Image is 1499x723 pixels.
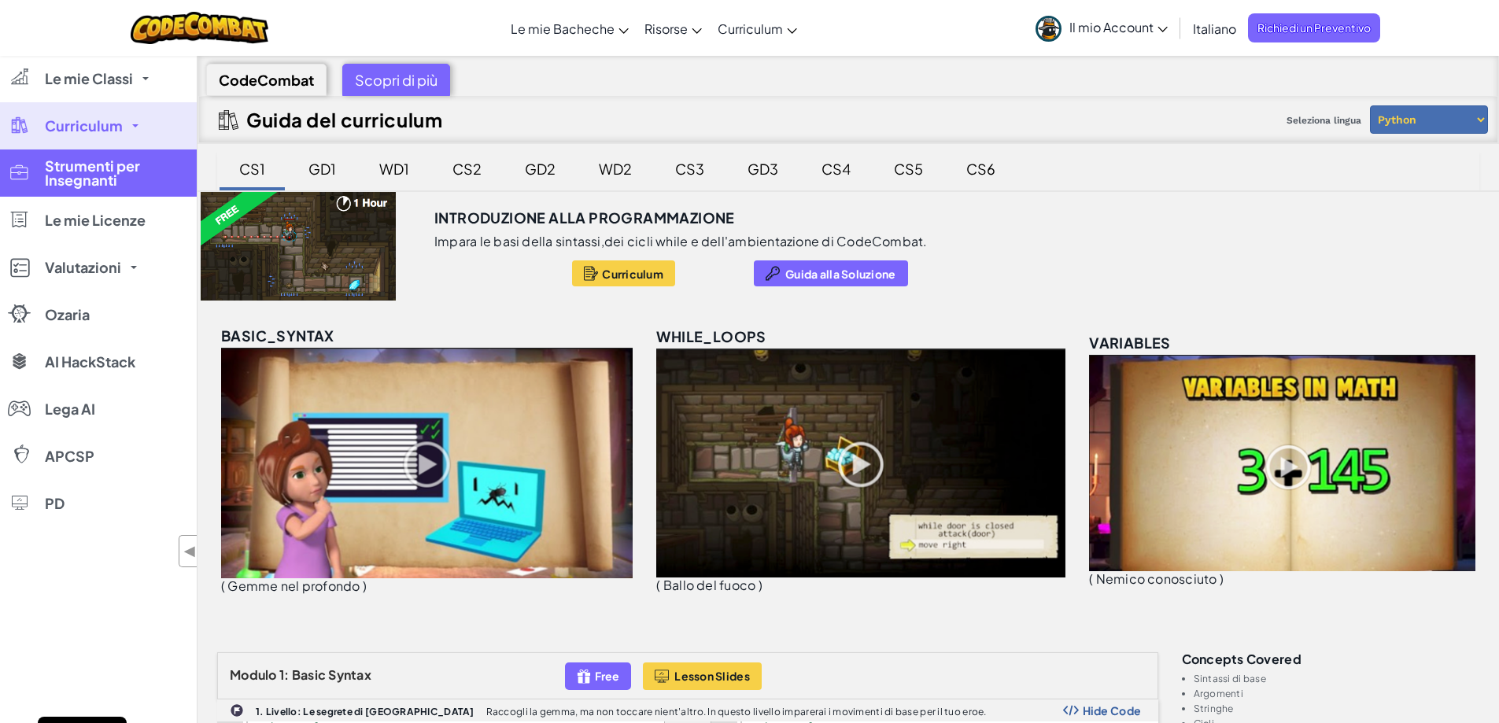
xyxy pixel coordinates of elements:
div: WD1 [364,150,425,187]
span: Lesson Slides [674,670,750,682]
button: Guida alla Soluzione [754,260,907,286]
img: while_loops_unlocked.png [656,349,1065,577]
div: CS3 [659,150,720,187]
span: Lega AI [45,402,95,416]
div: GD3 [732,150,794,187]
a: Il mio Account [1028,3,1176,53]
button: Lesson Slides [643,662,762,690]
span: Italiano [1193,20,1236,37]
div: CS5 [878,150,939,187]
h3: Introduzione alla programmazione [434,206,735,230]
span: Free [595,670,619,682]
a: Le mie Bacheche [503,7,637,50]
span: Le mie Licenze [45,213,146,227]
span: Modulo [230,666,277,683]
span: 1: [279,666,290,683]
span: Curriculum [718,20,783,37]
span: Curriculum [602,267,663,280]
span: while_loops [656,327,766,345]
a: Italiano [1185,7,1244,50]
li: Stringhe [1194,703,1480,714]
div: CS4 [806,150,866,187]
span: Il mio Account [1069,19,1168,35]
span: ) [1220,570,1224,587]
span: ( [221,577,225,594]
img: avatar [1036,16,1061,42]
div: GD2 [509,150,571,187]
span: ) [363,577,367,594]
span: Strumenti per Insegnanti [45,159,186,187]
h2: Guida del curriculum [246,109,442,131]
div: WD2 [583,150,648,187]
span: Le mie Bacheche [511,20,615,37]
span: ◀ [183,540,197,563]
button: Curriculum [572,260,675,286]
span: Ballo del fuoco [663,577,755,593]
span: variables [1089,334,1171,352]
span: Ozaria [45,308,90,322]
span: Seleziona lingua [1280,109,1368,132]
img: CodeCombat logo [131,12,268,44]
div: CodeCombat [206,64,327,96]
img: basic_syntax_unlocked.png [221,348,633,578]
span: Le mie Classi [45,72,133,86]
div: CS6 [951,150,1011,187]
span: Hide Code [1083,704,1142,717]
h3: Concepts covered [1182,652,1480,666]
img: variables_unlocked.png [1089,355,1475,571]
div: CS2 [437,150,497,187]
b: 1. Livello: Le segrete di [GEOGRAPHIC_DATA] [256,706,474,717]
span: AI HackStack [45,355,135,369]
div: CS1 [223,150,281,187]
p: Raccogli la gemma, ma non toccare nient'altro. In questo livello imparerai i movimenti di base pe... [486,706,987,717]
span: Basic Syntax [292,666,371,683]
span: Guida alla Soluzione [785,267,895,280]
div: GD1 [293,150,352,187]
a: Curriculum [710,7,805,50]
a: Risorse [637,7,710,50]
img: IconChallengeLevel.svg [230,703,244,717]
a: Richiedi un Preventivo [1248,13,1380,42]
span: Risorse [644,20,688,37]
li: Argomenti [1194,688,1480,699]
span: basic_syntax [221,326,334,345]
img: IconCurriculumGuide.svg [219,110,238,130]
span: Curriculum [45,119,123,133]
img: Show Code Logo [1063,705,1079,716]
p: Impara le basi della sintassi,dei cicli while e dell'ambientazione di CodeCombat. [434,234,928,249]
span: Nemico conosciuto [1096,570,1217,587]
span: ) [759,577,762,593]
span: ( [656,577,660,593]
span: Valutazioni [45,260,121,275]
div: Scopri di più [342,64,450,96]
li: Sintassi di base [1194,673,1480,684]
span: ( [1089,570,1093,587]
span: Gemme nel profondo [227,577,360,594]
img: IconFreeLevelv2.svg [577,667,591,685]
